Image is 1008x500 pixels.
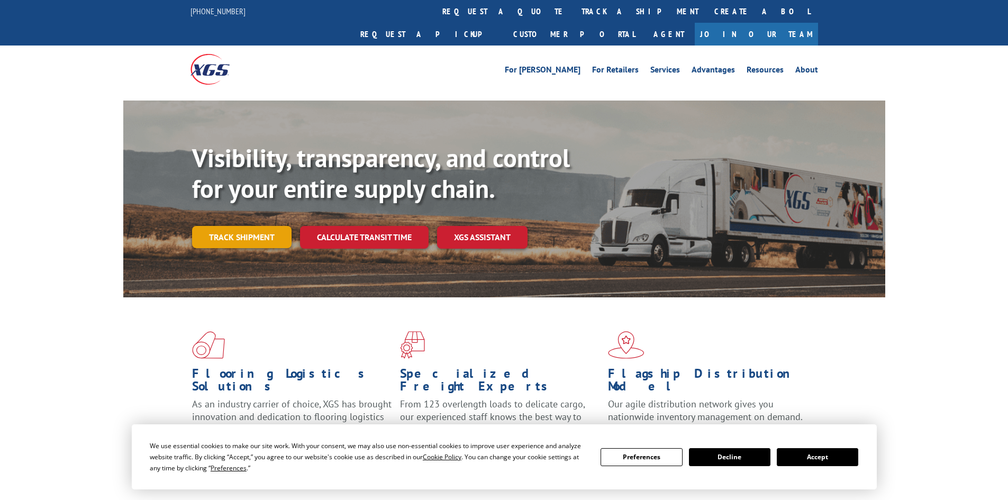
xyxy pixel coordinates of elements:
a: For Retailers [592,66,639,77]
img: xgs-icon-focused-on-flooring-red [400,331,425,359]
p: From 123 overlength loads to delicate cargo, our experienced staff knows the best way to move you... [400,398,600,445]
span: As an industry carrier of choice, XGS has brought innovation and dedication to flooring logistics... [192,398,392,435]
a: Agent [643,23,695,46]
button: Accept [777,448,858,466]
a: For [PERSON_NAME] [505,66,580,77]
a: About [795,66,818,77]
div: We use essential cookies to make our site work. With your consent, we may also use non-essential ... [150,440,588,474]
h1: Specialized Freight Experts [400,367,600,398]
button: Decline [689,448,770,466]
h1: Flagship Distribution Model [608,367,808,398]
a: Customer Portal [505,23,643,46]
img: xgs-icon-flagship-distribution-model-red [608,331,644,359]
a: Request a pickup [352,23,505,46]
a: [PHONE_NUMBER] [190,6,246,16]
span: Preferences [211,463,247,472]
a: Track shipment [192,226,292,248]
img: xgs-icon-total-supply-chain-intelligence-red [192,331,225,359]
b: Visibility, transparency, and control for your entire supply chain. [192,141,570,205]
a: Advantages [692,66,735,77]
span: Our agile distribution network gives you nationwide inventory management on demand. [608,398,803,423]
a: Services [650,66,680,77]
div: Cookie Consent Prompt [132,424,877,489]
a: Join Our Team [695,23,818,46]
a: Resources [747,66,784,77]
span: Cookie Policy [423,452,461,461]
a: Calculate transit time [300,226,429,249]
a: XGS ASSISTANT [437,226,528,249]
h1: Flooring Logistics Solutions [192,367,392,398]
button: Preferences [601,448,682,466]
